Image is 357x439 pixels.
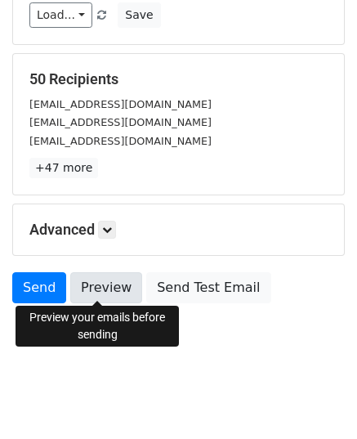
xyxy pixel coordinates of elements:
a: Preview [70,272,142,303]
h5: 50 Recipients [29,70,328,88]
a: Send [12,272,66,303]
small: [EMAIL_ADDRESS][DOMAIN_NAME] [29,135,212,147]
iframe: Chat Widget [275,361,357,439]
a: Send Test Email [146,272,270,303]
a: +47 more [29,158,98,178]
button: Save [118,2,160,28]
div: Preview your emails before sending [16,306,179,347]
a: Load... [29,2,92,28]
small: [EMAIL_ADDRESS][DOMAIN_NAME] [29,98,212,110]
h5: Advanced [29,221,328,239]
small: [EMAIL_ADDRESS][DOMAIN_NAME] [29,116,212,128]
